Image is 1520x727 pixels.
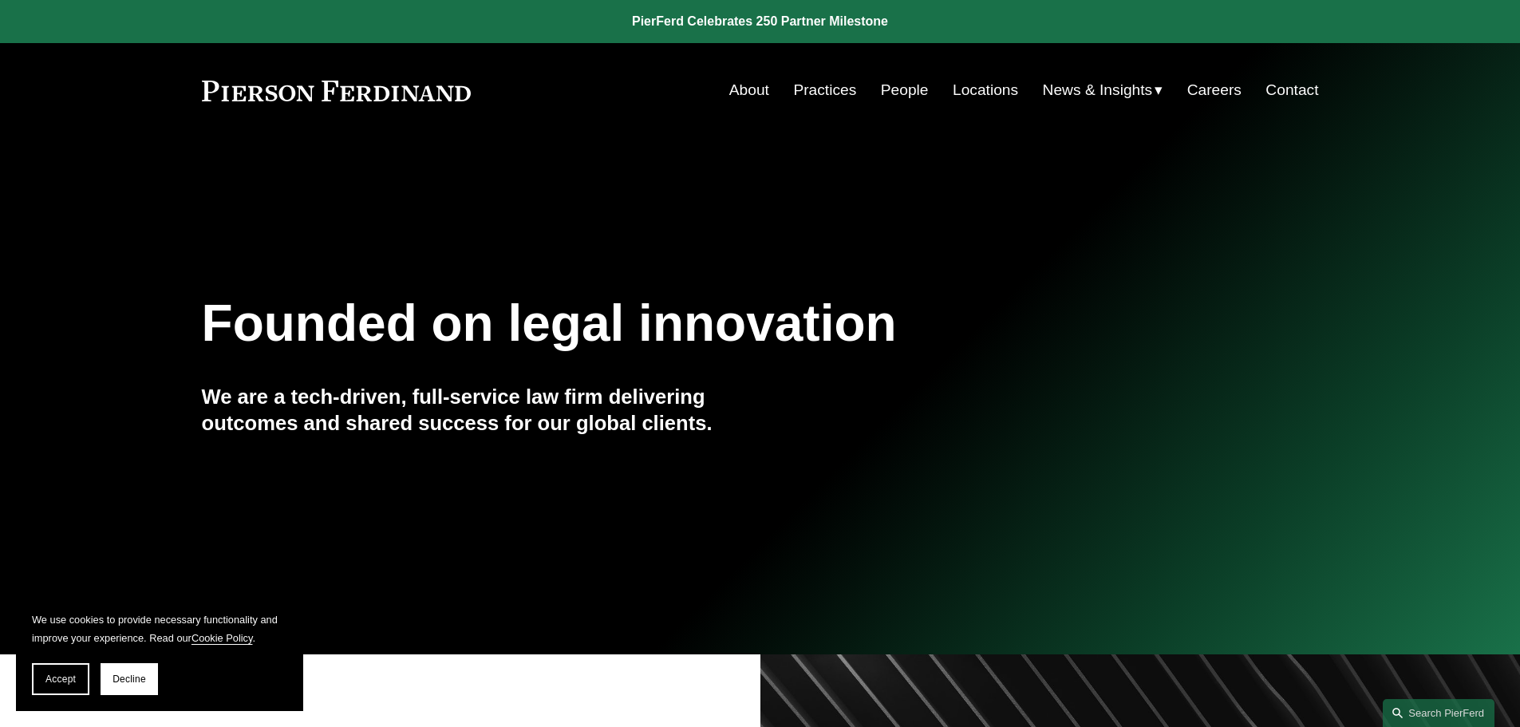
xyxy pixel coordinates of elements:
[1043,75,1163,105] a: folder dropdown
[32,610,287,647] p: We use cookies to provide necessary functionality and improve your experience. Read our .
[1187,75,1242,105] a: Careers
[16,595,303,711] section: Cookie banner
[32,663,89,695] button: Accept
[729,75,769,105] a: About
[1265,75,1318,105] a: Contact
[202,384,760,436] h4: We are a tech-driven, full-service law firm delivering outcomes and shared success for our global...
[1383,699,1494,727] a: Search this site
[45,674,76,685] span: Accept
[881,75,929,105] a: People
[202,294,1133,353] h1: Founded on legal innovation
[113,674,146,685] span: Decline
[1043,77,1153,105] span: News & Insights
[101,663,158,695] button: Decline
[953,75,1018,105] a: Locations
[191,632,253,644] a: Cookie Policy
[793,75,856,105] a: Practices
